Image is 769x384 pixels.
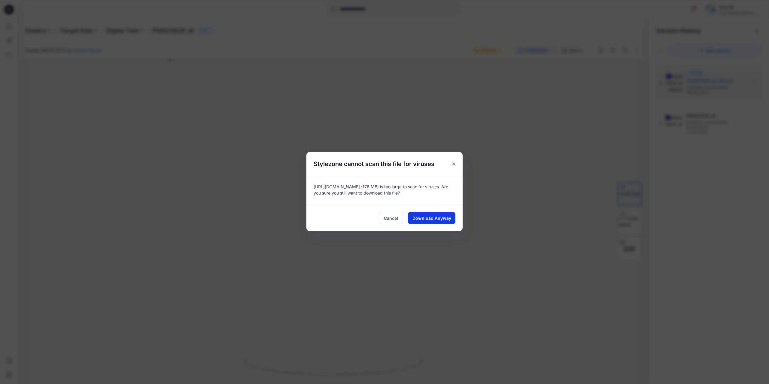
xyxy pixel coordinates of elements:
span: Download Anyway [412,215,451,221]
button: Download Anyway [408,212,455,224]
div: [URL][DOMAIN_NAME] (176 MB) is too large to scan for viruses. Are you sure you still want to down... [306,176,463,205]
button: Close [448,159,459,169]
span: Cancel [384,215,398,221]
h5: Stylezone cannot scan this file for viruses [306,152,442,176]
button: Cancel [379,212,403,224]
